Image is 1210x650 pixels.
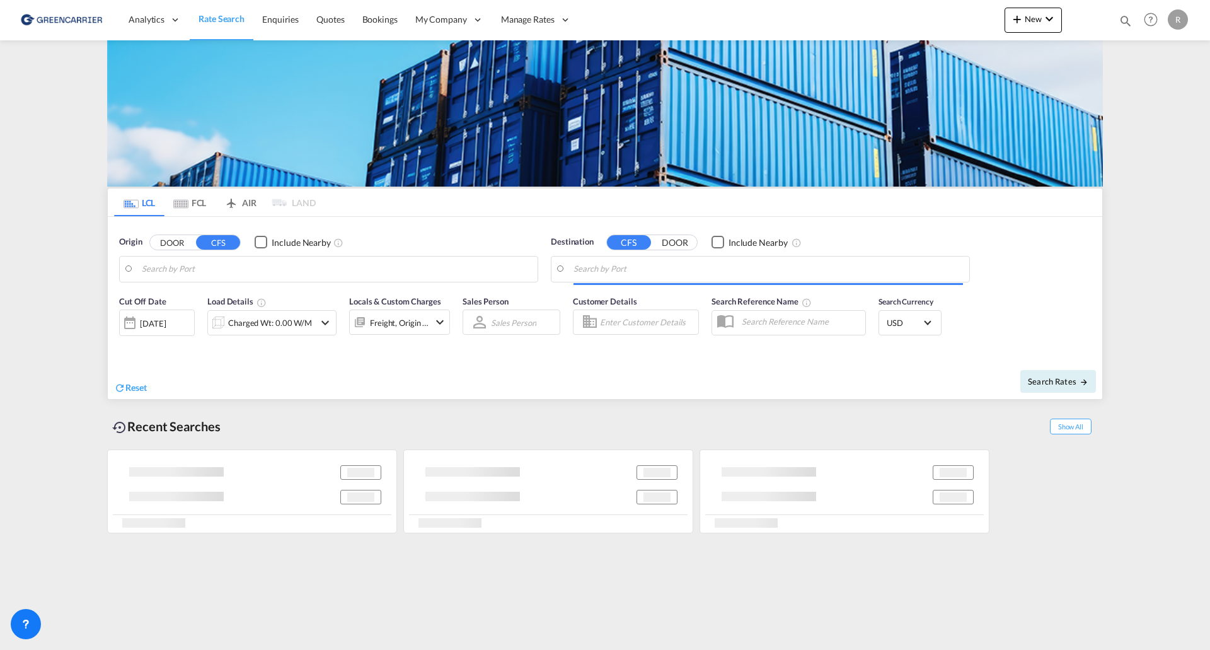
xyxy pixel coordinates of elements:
[224,195,239,205] md-icon: icon-airplane
[1010,11,1025,26] md-icon: icon-plus 400-fg
[164,189,215,216] md-tab-item: FCL
[119,335,129,352] md-datepicker: Select
[107,412,226,441] div: Recent Searches
[207,310,337,335] div: Charged Wt: 0.00 W/Micon-chevron-down
[735,312,865,331] input: Search Reference Name
[607,235,651,250] button: CFS
[712,236,788,249] md-checkbox: Checkbox No Ink
[879,297,933,306] span: Search Currency
[112,420,127,435] md-icon: icon-backup-restore
[107,40,1103,187] img: GreenCarrierFCL_LCL.png
[142,260,531,279] input: Search by Port
[140,318,166,329] div: [DATE]
[316,14,344,25] span: Quotes
[129,13,164,26] span: Analytics
[362,14,398,25] span: Bookings
[119,236,142,248] span: Origin
[490,313,538,332] md-select: Sales Person
[114,381,147,395] div: icon-refreshReset
[119,310,195,336] div: [DATE]
[432,315,447,330] md-icon: icon-chevron-down
[318,315,333,330] md-icon: icon-chevron-down
[125,382,147,393] span: Reset
[215,189,265,216] md-tab-item: AIR
[349,310,450,335] div: Freight Origin Destinationicon-chevron-down
[1028,376,1088,386] span: Search Rates
[792,238,802,248] md-icon: Unchecked: Ignores neighbouring ports when fetching rates.Checked : Includes neighbouring ports w...
[1020,370,1096,393] button: Search Ratesicon-arrow-right
[255,236,331,249] md-checkbox: Checkbox No Ink
[573,260,963,279] input: Search by Port
[712,296,812,306] span: Search Reference Name
[501,13,555,26] span: Manage Rates
[114,382,125,393] md-icon: icon-refresh
[114,189,164,216] md-tab-item: LCL
[1140,9,1168,32] div: Help
[199,13,245,24] span: Rate Search
[600,313,694,332] input: Enter Customer Details
[196,235,240,250] button: CFS
[802,298,812,308] md-icon: Your search will be saved by the below given name
[887,317,922,328] span: USD
[256,298,267,308] md-icon: Chargeable Weight
[1140,9,1161,30] span: Help
[573,296,637,306] span: Customer Details
[653,235,697,250] button: DOOR
[885,313,935,332] md-select: Select Currency: $ USDUnited States Dollar
[1168,9,1188,30] div: R
[1119,14,1132,33] div: icon-magnify
[415,13,467,26] span: My Company
[1042,11,1057,26] md-icon: icon-chevron-down
[551,236,594,248] span: Destination
[228,314,312,332] div: Charged Wt: 0.00 W/M
[119,296,166,306] span: Cut Off Date
[1005,8,1062,33] button: icon-plus 400-fgNewicon-chevron-down
[1119,14,1132,28] md-icon: icon-magnify
[207,296,267,306] span: Load Details
[1010,14,1057,24] span: New
[272,236,331,249] div: Include Nearby
[333,238,343,248] md-icon: Unchecked: Ignores neighbouring ports when fetching rates.Checked : Includes neighbouring ports w...
[463,296,509,306] span: Sales Person
[114,189,316,216] md-pagination-wrapper: Use the left and right arrow keys to navigate between tabs
[1050,419,1092,434] span: Show All
[150,235,194,250] button: DOOR
[19,6,104,34] img: 609dfd708afe11efa14177256b0082fb.png
[262,14,299,25] span: Enquiries
[729,236,788,249] div: Include Nearby
[349,296,441,306] span: Locals & Custom Charges
[1080,378,1088,386] md-icon: icon-arrow-right
[370,314,429,332] div: Freight Origin Destination
[108,217,1102,399] div: Origin DOOR CFS Checkbox No InkUnchecked: Ignores neighbouring ports when fetching rates.Checked ...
